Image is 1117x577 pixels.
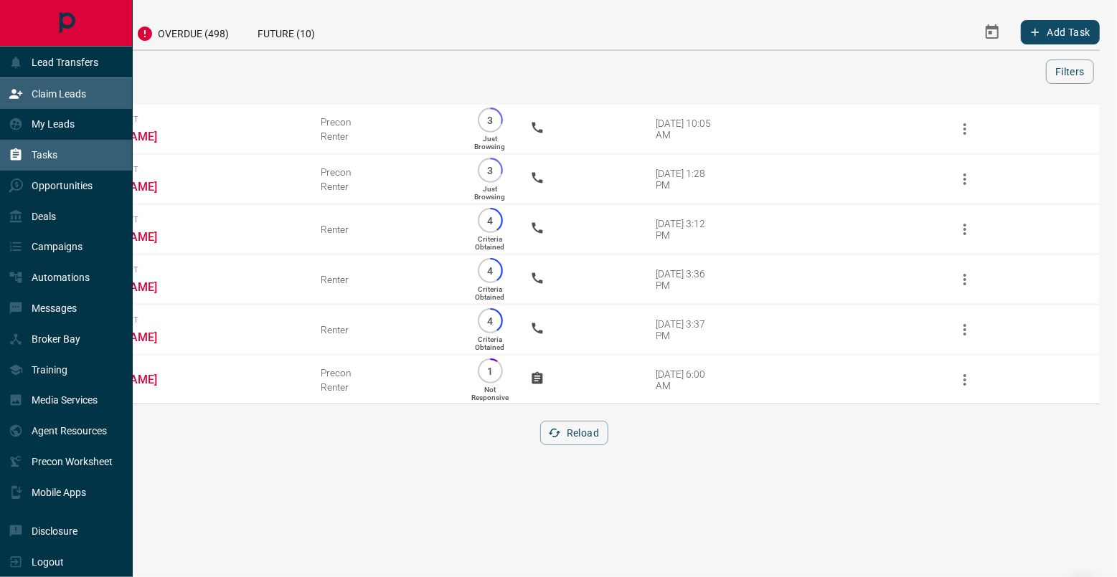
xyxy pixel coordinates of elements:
p: Not Responsive [471,386,509,401]
div: Precon [321,367,450,378]
p: Criteria Obtained [476,335,505,351]
div: Renter [321,274,450,285]
button: Filters [1046,59,1094,84]
div: [DATE] 3:37 PM [656,318,717,341]
p: Criteria Obtained [476,285,505,301]
div: [DATE] 10:05 AM [656,118,717,140]
p: 4 [485,265,496,276]
div: [DATE] 1:28 PM [656,168,717,191]
p: 4 [485,215,496,226]
button: Reload [540,421,608,445]
span: Viewing Request [70,265,299,275]
div: Renter [321,381,450,393]
p: Criteria Obtained [476,235,505,251]
div: Future (10) [243,14,329,49]
div: Renter [321,130,450,142]
div: [DATE] 6:00 AM [656,368,717,391]
p: 3 [485,115,496,125]
span: Viewing Request [70,165,299,174]
button: Select Date Range [975,15,1009,49]
div: Precon [321,116,450,128]
span: Viewing Request [70,315,299,325]
button: Add Task [1021,20,1100,44]
p: 3 [485,165,496,176]
div: Overdue (498) [122,14,243,49]
p: Just Browsing [475,185,506,201]
div: Renter [321,224,450,235]
span: Viewing Request [70,115,299,124]
p: 1 [485,366,496,376]
div: [DATE] 3:12 PM [656,218,717,241]
div: Renter [321,324,450,335]
div: [DATE] 3:36 PM [656,268,717,291]
div: Precon [321,166,450,178]
div: Renter [321,181,450,192]
p: Just Browsing [475,135,506,151]
span: Viewing Request [70,215,299,224]
p: 4 [485,315,496,326]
